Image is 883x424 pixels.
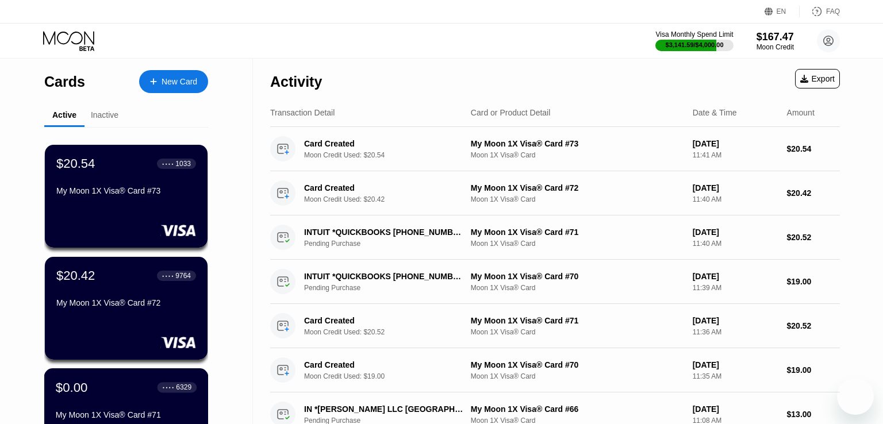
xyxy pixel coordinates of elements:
[270,348,840,392] div: Card CreatedMoon Credit Used: $19.00My Moon 1X Visa® Card #70Moon 1X Visa® Card[DATE]11:35 AM$19.00
[655,30,733,38] div: Visa Monthly Spend Limit
[693,151,778,159] div: 11:41 AM
[304,372,477,380] div: Moon Credit Used: $19.00
[655,30,733,51] div: Visa Monthly Spend Limit$3,141.59/$4,000.00
[800,74,835,83] div: Export
[787,188,840,198] div: $20.42
[693,284,778,292] div: 11:39 AM
[800,6,840,17] div: FAQ
[471,183,684,192] div: My Moon 1X Visa® Card #72
[52,110,76,120] div: Active
[693,404,778,414] div: [DATE]
[837,378,874,415] iframe: Schaltfläche zum Öffnen des Messaging-Fensters
[693,272,778,281] div: [DATE]
[787,144,840,153] div: $20.54
[471,316,684,325] div: My Moon 1X Visa® Card #71
[56,156,95,171] div: $20.54
[757,43,794,51] div: Moon Credit
[787,277,840,286] div: $19.00
[270,260,840,304] div: INTUIT *QUICKBOOKS [PHONE_NUMBER] USPending PurchaseMy Moon 1X Visa® Card #70Moon 1X Visa® Card[D...
[777,7,786,16] div: EN
[693,360,778,369] div: [DATE]
[304,360,464,369] div: Card Created
[471,404,684,414] div: My Moon 1X Visa® Card #66
[270,127,840,171] div: Card CreatedMoon Credit Used: $20.54My Moon 1X Visa® Card #73Moon 1X Visa® Card[DATE]11:41 AM$20.54
[471,240,684,248] div: Moon 1X Visa® Card
[304,272,464,281] div: INTUIT *QUICKBOOKS [PHONE_NUMBER] US
[176,383,191,391] div: 6329
[787,410,840,419] div: $13.00
[471,195,684,203] div: Moon 1X Visa® Card
[270,304,840,348] div: Card CreatedMoon Credit Used: $20.52My Moon 1X Visa® Card #71Moon 1X Visa® Card[DATE]11:36 AM$20.52
[304,228,464,237] div: INTUIT *QUICKBOOKS [PHONE_NUMBER] US
[826,7,840,16] div: FAQ
[162,77,197,87] div: New Card
[757,31,794,51] div: $167.47Moon Credit
[91,110,118,120] div: Inactive
[56,380,88,395] div: $0.00
[471,228,684,237] div: My Moon 1X Visa® Card #71
[666,41,724,48] div: $3,141.59 / $4,000.00
[693,240,778,248] div: 11:40 AM
[471,360,684,369] div: My Moon 1X Visa® Card #70
[139,70,208,93] div: New Card
[304,139,464,148] div: Card Created
[787,321,840,330] div: $20.52
[693,372,778,380] div: 11:35 AM
[693,328,778,336] div: 11:36 AM
[693,183,778,192] div: [DATE]
[693,139,778,148] div: [DATE]
[304,240,477,248] div: Pending Purchase
[45,257,208,360] div: $20.42● ● ● ●9764My Moon 1X Visa® Card #72
[162,162,174,165] div: ● ● ● ●
[765,6,800,17] div: EN
[304,183,464,192] div: Card Created
[56,410,197,419] div: My Moon 1X Visa® Card #71
[270,171,840,215] div: Card CreatedMoon Credit Used: $20.42My Moon 1X Visa® Card #72Moon 1X Visa® Card[DATE]11:40 AM$20.42
[162,274,174,277] div: ● ● ● ●
[45,145,208,248] div: $20.54● ● ● ●1033My Moon 1X Visa® Card #73
[56,268,95,283] div: $20.42
[270,215,840,260] div: INTUIT *QUICKBOOKS [PHONE_NUMBER] USPending PurchaseMy Moon 1X Visa® Card #71Moon 1X Visa® Card[D...
[693,195,778,203] div: 11:40 AM
[471,372,684,380] div: Moon 1X Visa® Card
[757,31,794,43] div: $167.47
[56,298,196,307] div: My Moon 1X Visa® Card #72
[471,139,684,148] div: My Moon 1X Visa® Card #73
[787,365,840,375] div: $19.00
[304,404,464,414] div: IN *[PERSON_NAME] LLC [GEOGRAPHIC_DATA] [GEOGRAPHIC_DATA]
[693,108,737,117] div: Date & Time
[471,108,551,117] div: Card or Product Detail
[163,386,174,389] div: ● ● ● ●
[471,284,684,292] div: Moon 1X Visa® Card
[56,186,196,195] div: My Moon 1X Visa® Card #73
[304,151,477,159] div: Moon Credit Used: $20.54
[471,272,684,281] div: My Moon 1X Visa® Card #70
[270,108,335,117] div: Transaction Detail
[304,195,477,203] div: Moon Credit Used: $20.42
[693,228,778,237] div: [DATE]
[44,74,85,90] div: Cards
[304,316,464,325] div: Card Created
[304,284,477,292] div: Pending Purchase
[787,108,815,117] div: Amount
[795,69,840,88] div: Export
[304,328,477,336] div: Moon Credit Used: $20.52
[471,151,684,159] div: Moon 1X Visa® Card
[471,328,684,336] div: Moon 1X Visa® Card
[175,160,191,168] div: 1033
[787,233,840,242] div: $20.52
[693,316,778,325] div: [DATE]
[270,74,322,90] div: Activity
[175,272,191,280] div: 9764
